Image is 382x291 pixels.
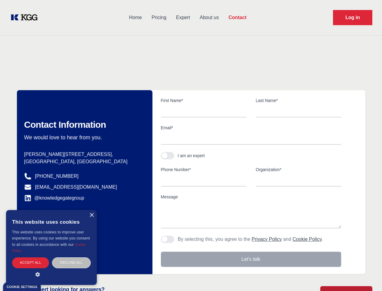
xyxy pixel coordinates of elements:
[178,152,205,159] div: I am an expert
[7,285,37,289] div: Cookie settings
[24,194,84,202] a: @knowledgegategroup
[292,236,322,242] a: Cookie Policy
[52,257,91,268] div: Decline all
[161,125,341,131] label: Email*
[24,119,143,130] h2: Contact Information
[161,97,246,103] label: First Name*
[256,166,341,172] label: Organization*
[161,166,246,172] label: Phone Number*
[24,158,143,165] p: [GEOGRAPHIC_DATA], [GEOGRAPHIC_DATA]
[171,10,195,25] a: Expert
[352,262,382,291] iframe: Chat Widget
[256,97,341,103] label: Last Name*
[24,151,143,158] p: [PERSON_NAME][STREET_ADDRESS],
[35,183,117,191] a: [EMAIL_ADDRESS][DOMAIN_NAME]
[161,194,341,200] label: Message
[12,257,49,268] div: Accept all
[12,243,86,253] a: Cookie Policy
[12,215,91,229] div: This website uses cookies
[333,10,372,25] a: Request Demo
[252,236,282,242] a: Privacy Policy
[224,10,251,25] a: Contact
[124,10,147,25] a: Home
[195,10,224,25] a: About us
[24,134,143,141] p: We would love to hear from you.
[12,230,90,247] span: This website uses cookies to improve user experience. By using our website you consent to all coo...
[178,236,323,243] p: By selecting this, you agree to the and .
[35,172,79,180] a: [PHONE_NUMBER]
[147,10,171,25] a: Pricing
[89,213,94,218] div: Close
[161,252,341,267] button: Let's talk
[10,13,42,22] a: KOL Knowledge Platform: Talk to Key External Experts (KEE)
